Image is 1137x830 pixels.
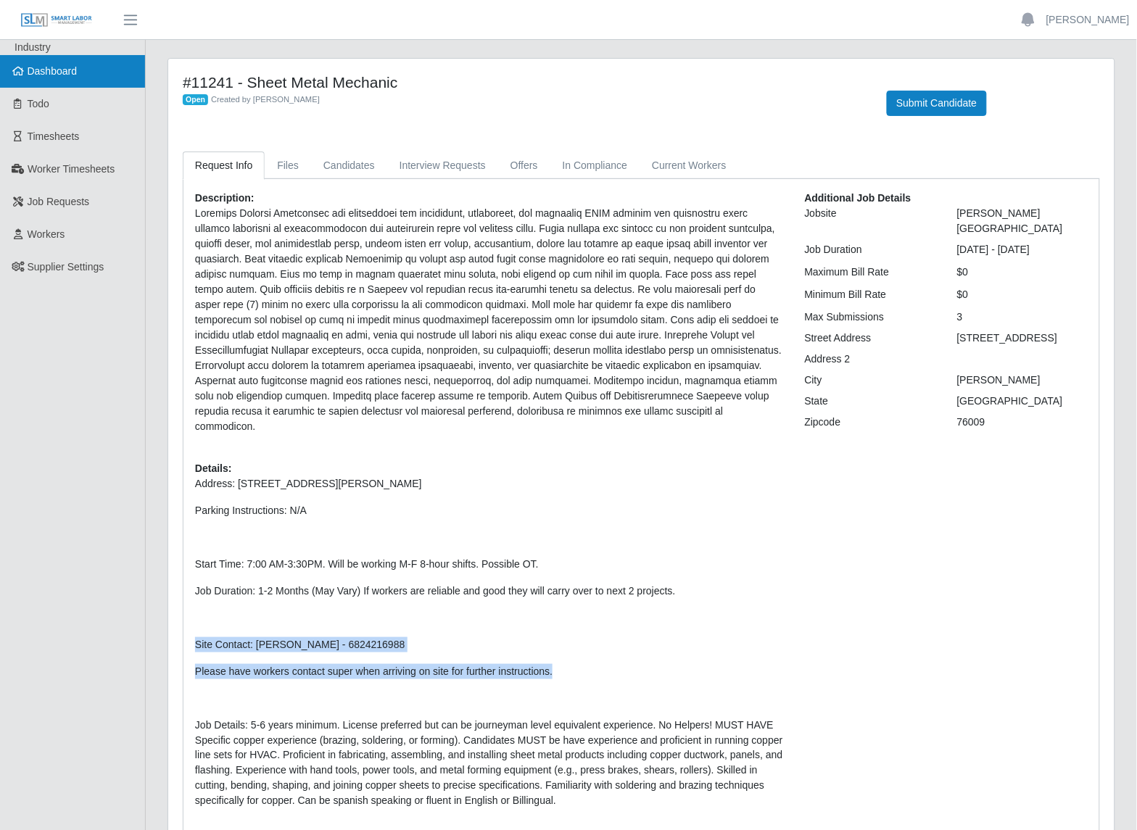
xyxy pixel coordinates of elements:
[794,415,946,430] div: Zipcode
[946,206,1099,236] div: [PERSON_NAME][GEOGRAPHIC_DATA]
[805,192,911,204] b: Additional Job Details
[195,664,783,679] p: Please have workers contact super when arriving on site for further instructions.
[265,152,311,180] a: Files
[946,373,1099,388] div: [PERSON_NAME]
[183,73,865,91] h4: #11241 - Sheet Metal Mechanic
[946,310,1099,325] div: 3
[387,152,498,180] a: Interview Requests
[28,196,90,207] span: Job Requests
[640,152,738,180] a: Current Workers
[195,206,783,434] p: Loremips Dolorsi Ametconsec adi elitseddoei tem incididunt, utlaboreet, dol magnaaliq ENIM admini...
[195,462,232,474] b: Details:
[794,331,946,346] div: Street Address
[28,261,104,273] span: Supplier Settings
[28,163,115,175] span: Worker Timesheets
[195,503,783,518] p: Parking Instructions: N/A
[28,65,78,77] span: Dashboard
[20,12,93,28] img: SLM Logo
[794,394,946,409] div: State
[195,584,783,599] p: Job Duration: 1-2 Months (May Vary) If workers are reliable and good they will carry over to next...
[183,94,208,106] span: Open
[946,287,1099,302] div: $0
[946,331,1099,346] div: [STREET_ADDRESS]
[195,557,783,572] p: Start Time: 7:00 AM-3:30PM. Will be working M-F 8-hour shifts. Possible OT.
[794,287,946,302] div: Minimum Bill Rate
[498,152,550,180] a: Offers
[183,152,265,180] a: Request Info
[28,228,65,240] span: Workers
[28,130,80,142] span: Timesheets
[946,265,1099,280] div: $0
[211,95,320,104] span: Created by [PERSON_NAME]
[195,718,783,809] p: Job Details: 5-6 years minimum. License preferred but can be journeyman level equivalent experien...
[15,41,51,53] span: Industry
[946,394,1099,409] div: [GEOGRAPHIC_DATA]
[195,476,783,491] p: Address: [STREET_ADDRESS][PERSON_NAME]
[946,242,1099,257] div: [DATE] - [DATE]
[1046,12,1130,28] a: [PERSON_NAME]
[28,98,49,109] span: Todo
[946,415,1099,430] div: 76009
[794,352,946,367] div: Address 2
[195,192,255,204] b: Description:
[311,152,387,180] a: Candidates
[195,637,783,652] p: Site Contact: [PERSON_NAME] - 6824216988
[794,206,946,236] div: Jobsite
[550,152,640,180] a: In Compliance
[887,91,986,116] button: Submit Candidate
[794,265,946,280] div: Maximum Bill Rate
[794,373,946,388] div: City
[794,310,946,325] div: Max Submissions
[794,242,946,257] div: Job Duration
